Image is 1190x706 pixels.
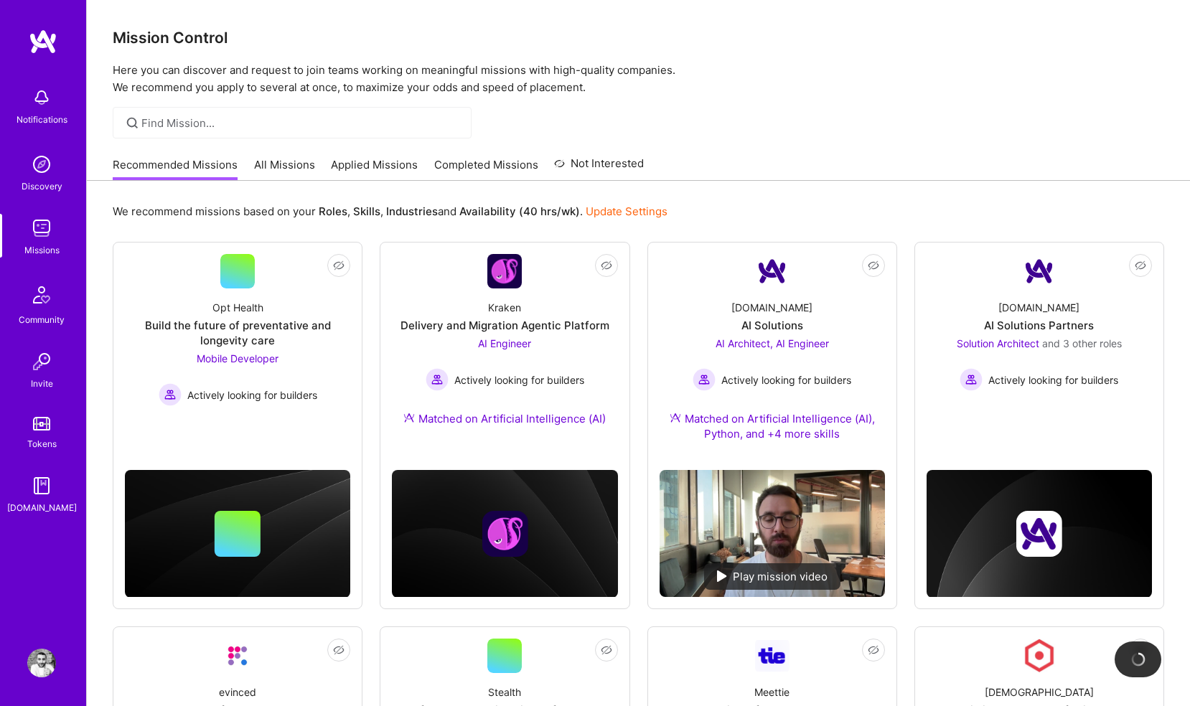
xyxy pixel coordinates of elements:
a: All Missions [254,157,315,181]
div: AI Solutions Partners [984,318,1094,333]
img: Company logo [1016,511,1062,557]
a: Opt HealthBuild the future of preventative and longevity careMobile Developer Actively looking fo... [125,254,350,420]
img: Actively looking for builders [426,368,449,391]
img: No Mission [660,470,885,597]
img: Company Logo [755,640,790,671]
img: Actively looking for builders [693,368,716,391]
span: Actively looking for builders [988,372,1118,387]
h3: Mission Control [113,29,1164,47]
img: loading [1130,651,1146,667]
div: Matched on Artificial Intelligence (AI) [403,411,606,426]
span: AI Engineer [478,337,531,349]
img: Actively looking for builders [960,368,983,391]
i: icon EyeClosed [1135,260,1146,271]
a: Company Logo[DOMAIN_NAME]AI SolutionsAI Architect, AI Engineer Actively looking for buildersActiv... [660,254,885,458]
span: Solution Architect [957,337,1039,349]
i: icon EyeClosed [333,260,345,271]
div: evinced [219,684,256,700]
a: Applied Missions [331,157,418,181]
img: teamwork [27,214,56,243]
div: Build the future of preventative and longevity care [125,318,350,348]
img: Company Logo [1022,254,1057,288]
a: Recommended Missions [113,157,238,181]
b: Roles [319,204,347,218]
div: Missions [24,243,60,258]
img: guide book [27,471,56,500]
div: Meettie [754,684,790,700]
div: Delivery and Migration Agentic Platform [400,318,609,333]
div: Stealth [488,684,521,700]
img: User Avatar [27,649,56,677]
div: Play mission video [704,563,840,590]
i: icon EyeClosed [333,644,345,656]
img: Invite [27,347,56,376]
i: icon EyeClosed [601,260,612,271]
div: Notifications [17,112,67,127]
span: Mobile Developer [197,352,278,364]
div: [DOMAIN_NAME] [731,300,812,315]
img: cover [125,470,350,598]
img: Company logo [482,511,528,557]
a: User Avatar [24,649,60,677]
span: Actively looking for builders [454,372,584,387]
i: icon EyeClosed [601,644,612,656]
input: Find Mission... [141,116,461,131]
span: Actively looking for builders [187,387,317,403]
img: Actively looking for builders [159,383,182,406]
i: icon SearchGrey [124,115,141,131]
div: [DOMAIN_NAME] [998,300,1079,315]
div: Discovery [22,179,62,194]
a: Not Interested [554,155,644,181]
img: Community [24,278,59,312]
div: [DOMAIN_NAME] [7,500,77,515]
div: Invite [31,376,53,391]
img: tokens [33,417,50,430]
span: AI Architect, AI Engineer [716,337,829,349]
img: Ateam Purple Icon [670,412,681,423]
img: logo [29,29,57,55]
b: Industries [386,204,438,218]
div: Kraken [488,300,521,315]
p: We recommend missions based on your , , and . [113,204,667,219]
a: Company Logo[DOMAIN_NAME]AI Solutions PartnersSolution Architect and 3 other rolesActively lookin... [927,254,1152,420]
div: [DEMOGRAPHIC_DATA] [985,684,1094,700]
div: Opt Health [212,300,263,315]
span: Actively looking for builders [721,372,851,387]
img: Company Logo [1022,639,1057,673]
b: Availability (40 hrs/wk) [459,204,580,218]
a: Company LogoKrakenDelivery and Migration Agentic PlatformAI Engineer Actively looking for builder... [392,254,617,443]
span: and 3 other roles [1042,337,1122,349]
p: Here you can discover and request to join teams working on meaningful missions with high-quality ... [113,62,1164,96]
img: discovery [27,150,56,179]
img: Company Logo [755,254,790,288]
img: cover [392,470,617,598]
a: Completed Missions [434,157,538,181]
div: AI Solutions [741,318,803,333]
img: bell [27,83,56,112]
div: Tokens [27,436,57,451]
img: Company Logo [220,639,255,673]
img: play [717,570,727,582]
img: Ateam Purple Icon [403,412,415,423]
img: Company Logo [487,254,522,288]
div: Matched on Artificial Intelligence (AI), Python, and +4 more skills [660,411,885,441]
b: Skills [353,204,380,218]
i: icon EyeClosed [868,260,879,271]
div: Community [19,312,65,327]
i: icon EyeClosed [868,644,879,656]
a: Update Settings [586,204,667,218]
img: cover [927,470,1152,598]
